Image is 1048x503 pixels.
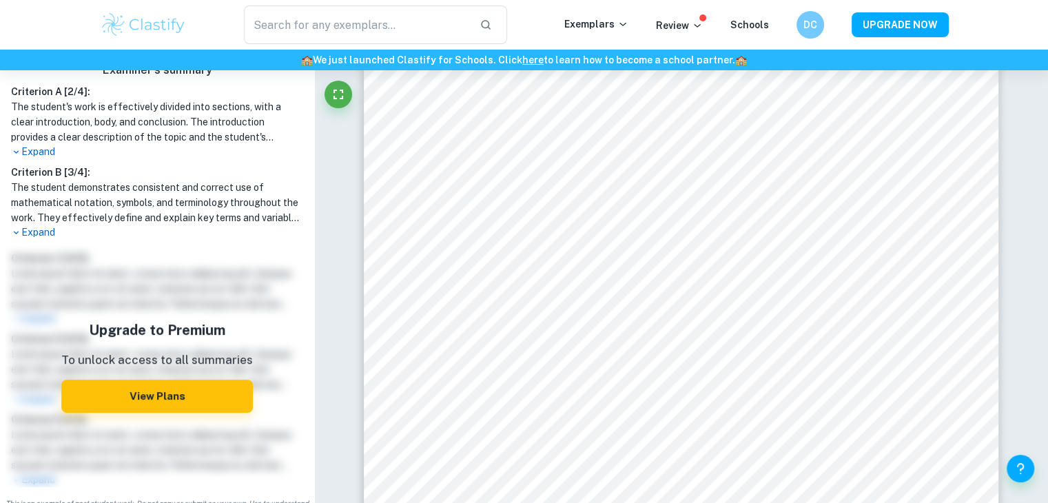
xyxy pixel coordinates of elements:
p: Expand [11,145,303,159]
h5: Upgrade to Premium [61,320,253,340]
h6: Criterion A [ 2 / 4 ]: [11,84,303,99]
img: Clastify logo [100,11,187,39]
h1: The student's work is effectively divided into sections, with a clear introduction, body, and con... [11,99,303,145]
button: Help and Feedback [1007,455,1034,482]
button: Fullscreen [325,81,352,108]
button: View Plans [61,380,253,413]
h6: We just launched Clastify for Schools. Click to learn how to become a school partner. [3,52,1045,68]
p: Exemplars [564,17,628,32]
a: Schools [730,19,769,30]
h6: Examiner's summary [6,62,309,79]
h1: The student demonstrates consistent and correct use of mathematical notation, symbols, and termin... [11,180,303,225]
a: here [522,54,544,65]
button: DC [797,11,824,39]
p: Review [656,18,703,33]
span: 🏫 [301,54,313,65]
span: 🏫 [735,54,747,65]
button: UPGRADE NOW [852,12,949,37]
p: To unlock access to all summaries [61,351,253,369]
h6: Criterion B [ 3 / 4 ]: [11,165,303,180]
h6: DC [802,17,818,32]
input: Search for any exemplars... [244,6,469,44]
p: Expand [11,225,303,240]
